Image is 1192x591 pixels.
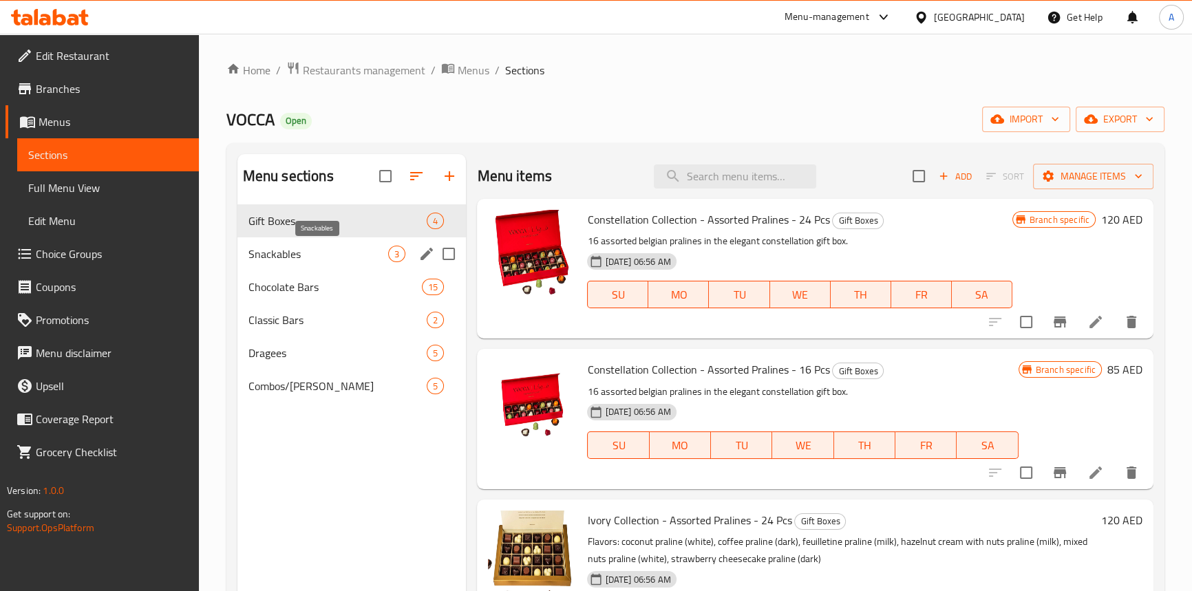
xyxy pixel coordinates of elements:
button: TH [834,431,895,459]
span: SU [593,436,643,455]
span: VOCCA [226,104,275,135]
span: Dragees [248,345,427,361]
span: Snackables [248,246,389,262]
span: Classic Bars [248,312,427,328]
span: 5 [427,380,443,393]
div: items [422,279,444,295]
span: Constellation Collection - Assorted Pralines - 16 Pcs [587,359,829,380]
span: Edit Menu [28,213,188,229]
a: Coupons [6,270,199,303]
div: Chocolate Bars15 [237,270,467,303]
div: items [427,378,444,394]
button: WE [770,281,831,308]
span: Sort sections [400,160,433,193]
span: Gift Boxes [833,363,883,379]
img: Constellation Collection - Assorted Pralines - 16 Pcs [488,360,576,448]
span: A [1169,10,1174,25]
button: TU [709,281,769,308]
span: Combos/[PERSON_NAME] [248,378,427,394]
li: / [431,62,436,78]
span: [DATE] 06:56 AM [599,573,676,586]
span: export [1087,111,1153,128]
a: Edit menu item [1087,314,1104,330]
div: Combos/Kunafa Treat [248,378,427,394]
button: SA [957,431,1018,459]
button: edit [416,244,437,264]
li: / [495,62,500,78]
nav: breadcrumb [226,61,1164,79]
span: Add [937,169,974,184]
span: Select section [904,162,933,191]
p: 16 assorted belgian pralines in the elegant constellation gift box. [587,233,1012,250]
a: Edit Restaurant [6,39,199,72]
span: Open [280,115,312,127]
span: 5 [427,347,443,360]
span: TH [836,285,886,305]
span: Gift Boxes [795,513,845,529]
a: Home [226,62,270,78]
p: 16 assorted belgian pralines in the elegant constellation gift box. [587,383,1018,400]
a: Menu disclaimer [6,336,199,369]
h2: Menu items [477,166,552,186]
span: Get support on: [7,505,70,523]
a: Upsell [6,369,199,402]
span: 3 [389,248,405,261]
div: Open [280,113,312,129]
h6: 120 AED [1101,511,1142,530]
span: 15 [423,281,443,294]
span: Select section first [977,166,1033,187]
span: [DATE] 06:56 AM [599,255,676,268]
h2: Menu sections [243,166,334,186]
button: MO [650,431,711,459]
nav: Menu sections [237,199,467,408]
button: delete [1115,305,1148,339]
div: Dragees5 [237,336,467,369]
span: TU [716,436,767,455]
div: items [427,312,444,328]
span: Choice Groups [36,246,188,262]
span: Manage items [1044,168,1142,185]
span: Select to update [1012,458,1041,487]
button: Add section [433,160,466,193]
span: TU [714,285,764,305]
div: Menu-management [785,9,869,25]
div: Classic Bars2 [237,303,467,336]
div: [GEOGRAPHIC_DATA] [934,10,1025,25]
button: MO [648,281,709,308]
div: Gift Boxes [794,513,846,530]
span: 2 [427,314,443,327]
span: Restaurants management [303,62,425,78]
a: Support.OpsPlatform [7,519,94,537]
div: items [388,246,405,262]
span: 4 [427,215,443,228]
a: Restaurants management [286,61,425,79]
span: Menu disclaimer [36,345,188,361]
span: Gift Boxes [248,213,427,229]
span: Full Menu View [28,180,188,196]
a: Branches [6,72,199,105]
span: Branch specific [1030,363,1101,376]
div: Chocolate Bars [248,279,423,295]
span: MO [654,285,703,305]
a: Full Menu View [17,171,199,204]
button: SU [587,431,649,459]
span: Branches [36,80,188,97]
span: Constellation Collection - Assorted Pralines - 24 Pcs [587,209,829,230]
span: WE [778,436,828,455]
span: Edit Restaurant [36,47,188,64]
div: Combos/[PERSON_NAME]5 [237,369,467,402]
button: Branch-specific-item [1043,456,1076,489]
span: Grocery Checklist [36,444,188,460]
span: SU [593,285,643,305]
a: Menus [6,105,199,138]
p: Flavors: coconut praline (white), coffee praline (dark), feuilletine praline (milk), hazelnut cre... [587,533,1095,568]
div: Gift Boxes [832,213,884,229]
button: FR [891,281,952,308]
div: Gift Boxes [832,363,884,379]
div: Gift Boxes4 [237,204,467,237]
span: Ivory Collection - Assorted Pralines - 24 Pcs [587,510,791,530]
span: SA [957,285,1007,305]
span: Sections [28,147,188,163]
